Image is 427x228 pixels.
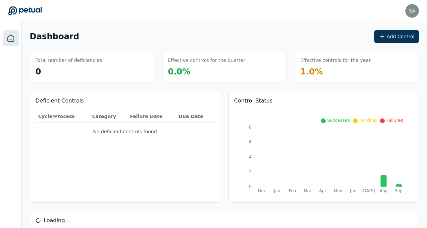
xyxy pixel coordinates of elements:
[359,118,377,123] span: Pending
[234,97,413,105] h3: Control Status
[350,188,356,193] tspan: Jun
[168,67,191,76] span: 0.0 %
[319,188,326,193] tspan: Apr
[300,57,371,64] h3: Effective controls for the year
[374,30,419,43] button: Add Control
[361,188,375,193] tspan: [DATE]
[249,125,252,130] tspan: 8
[258,188,266,193] tspan: Dec
[249,140,252,144] tspan: 6
[249,155,252,159] tspan: 4
[168,57,245,64] h3: Effective controls for the quarter
[35,110,89,123] th: Cycle/Process
[300,67,323,76] span: 1.0 %
[334,188,342,193] tspan: May
[35,97,215,105] h3: Deficient Controls
[35,67,41,76] span: 0
[327,118,350,123] span: Successes
[176,110,215,123] th: Due Date
[127,110,176,123] th: Failure Date
[89,110,127,123] th: Category
[30,31,79,42] h1: Dashboard
[35,123,215,141] td: No deficient controls found
[249,184,252,189] tspan: 0
[380,188,387,193] tspan: Aug
[8,6,42,16] a: Go to Dashboard
[274,188,280,193] tspan: Jan
[35,57,102,64] h3: Total number of deficiencies
[289,188,296,193] tspan: Feb
[405,4,419,18] img: sapna.rao@arm.com
[3,30,19,46] a: Dashboard
[304,188,311,193] tspan: Mar
[249,169,252,174] tspan: 2
[386,118,403,123] span: Failures
[395,188,403,193] tspan: Sep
